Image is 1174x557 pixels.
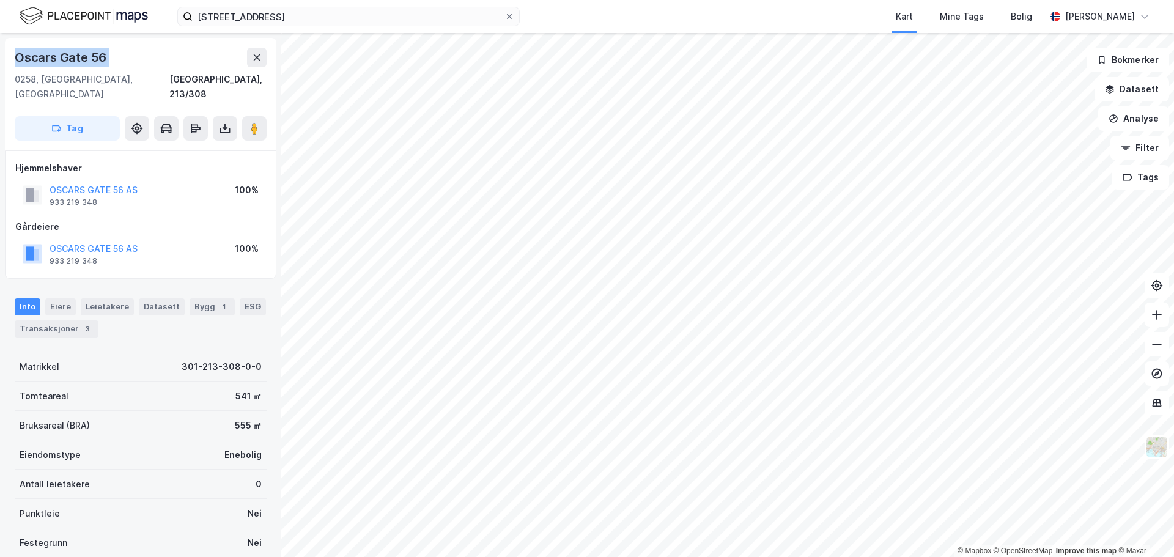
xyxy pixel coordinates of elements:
[1112,165,1169,190] button: Tags
[45,298,76,315] div: Eiere
[1110,136,1169,160] button: Filter
[20,6,148,27] img: logo.f888ab2527a4732fd821a326f86c7f29.svg
[15,161,266,175] div: Hjemmelshaver
[15,72,169,101] div: 0258, [GEOGRAPHIC_DATA], [GEOGRAPHIC_DATA]
[896,9,913,24] div: Kart
[139,298,185,315] div: Datasett
[20,389,68,404] div: Tomteareal
[235,418,262,433] div: 555 ㎡
[20,448,81,462] div: Eiendomstype
[20,536,67,550] div: Festegrunn
[240,298,266,315] div: ESG
[940,9,984,24] div: Mine Tags
[81,323,94,335] div: 3
[15,48,109,67] div: Oscars Gate 56
[1113,498,1174,557] div: Kontrollprogram for chat
[1095,77,1169,101] button: Datasett
[1113,498,1174,557] iframe: Chat Widget
[193,7,504,26] input: Søk på adresse, matrikkel, gårdeiere, leietakere eller personer
[20,418,90,433] div: Bruksareal (BRA)
[224,448,262,462] div: Enebolig
[81,298,134,315] div: Leietakere
[1011,9,1032,24] div: Bolig
[50,197,97,207] div: 933 219 348
[1145,435,1168,459] img: Z
[182,360,262,374] div: 301-213-308-0-0
[1087,48,1169,72] button: Bokmerker
[958,547,991,555] a: Mapbox
[15,219,266,234] div: Gårdeiere
[235,242,259,256] div: 100%
[235,183,259,197] div: 100%
[1065,9,1135,24] div: [PERSON_NAME]
[20,360,59,374] div: Matrikkel
[994,547,1053,555] a: OpenStreetMap
[218,301,230,313] div: 1
[190,298,235,315] div: Bygg
[248,506,262,521] div: Nei
[15,298,40,315] div: Info
[15,116,120,141] button: Tag
[20,506,60,521] div: Punktleie
[248,536,262,550] div: Nei
[256,477,262,492] div: 0
[1098,106,1169,131] button: Analyse
[50,256,97,266] div: 933 219 348
[169,72,267,101] div: [GEOGRAPHIC_DATA], 213/308
[1056,547,1117,555] a: Improve this map
[15,320,98,338] div: Transaksjoner
[20,477,90,492] div: Antall leietakere
[235,389,262,404] div: 541 ㎡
